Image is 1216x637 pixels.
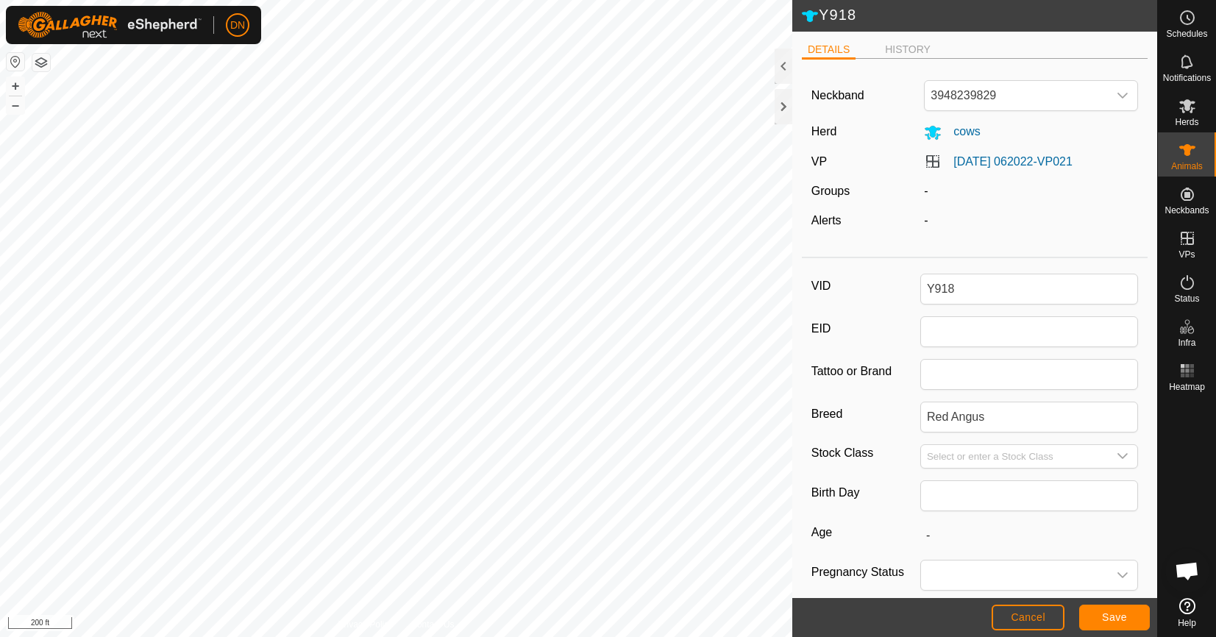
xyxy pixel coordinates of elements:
li: DETAILS [802,42,856,60]
button: Map Layers [32,54,50,71]
li: HISTORY [879,42,936,57]
label: VID [811,274,920,299]
span: Heatmap [1169,382,1205,391]
span: Save [1102,611,1127,623]
h2: Y918 [801,6,1157,25]
button: – [7,96,24,114]
img: Gallagher Logo [18,12,202,38]
label: Age [811,523,920,542]
a: Privacy Policy [338,618,394,631]
button: Save [1079,605,1150,630]
label: Tattoo or Brand [811,359,920,384]
a: Help [1158,592,1216,633]
span: cows [942,125,980,138]
button: Reset Map [7,53,24,71]
label: Groups [811,185,850,197]
button: Cancel [992,605,1064,630]
label: Stock Class [811,444,920,463]
label: Herd [811,125,837,138]
label: Breed [811,402,920,427]
span: 3948239829 [925,81,1108,110]
a: Contact Us [410,618,454,631]
div: dropdown trigger [1108,445,1137,468]
label: VP [811,155,827,168]
span: Infra [1178,338,1195,347]
span: Animals [1171,162,1203,171]
label: Alerts [811,214,842,227]
span: Neckbands [1165,206,1209,215]
span: Cancel [1011,611,1045,623]
div: - [918,212,1144,229]
div: - [918,182,1144,200]
span: Herds [1175,118,1198,127]
div: dropdown trigger [1108,81,1137,110]
input: Select or enter a Stock Class [921,445,1108,468]
label: EID [811,316,920,341]
span: Schedules [1166,29,1207,38]
label: Neckband [811,87,864,104]
a: [DATE] 062022-VP021 [953,155,1073,168]
span: Notifications [1163,74,1211,82]
div: dropdown trigger [1108,561,1137,590]
button: + [7,77,24,95]
span: DN [230,18,245,33]
span: Help [1178,619,1196,627]
div: Open chat [1165,549,1209,593]
label: Pregnancy Status [811,560,920,585]
label: Birth Day [811,480,920,505]
span: VPs [1178,250,1195,259]
span: Status [1174,294,1199,303]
